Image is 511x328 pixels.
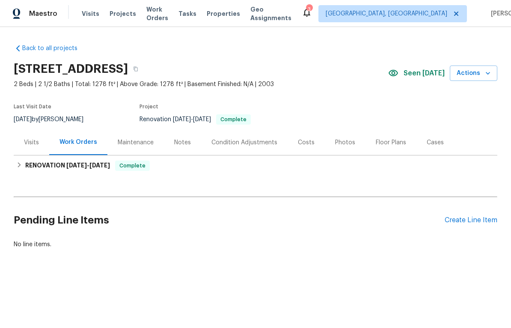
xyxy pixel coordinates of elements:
[207,9,240,18] span: Properties
[178,11,196,17] span: Tasks
[140,104,158,109] span: Project
[193,116,211,122] span: [DATE]
[146,5,168,22] span: Work Orders
[211,138,277,147] div: Condition Adjustments
[173,116,211,122] span: -
[14,200,445,240] h2: Pending Line Items
[14,65,128,73] h2: [STREET_ADDRESS]
[427,138,444,147] div: Cases
[82,9,99,18] span: Visits
[66,162,110,168] span: -
[14,155,497,176] div: RENOVATION [DATE]-[DATE]Complete
[14,80,388,89] span: 2 Beds | 2 1/2 Baths | Total: 1278 ft² | Above Grade: 1278 ft² | Basement Finished: N/A | 2003
[29,9,57,18] span: Maestro
[450,66,497,81] button: Actions
[250,5,291,22] span: Geo Assignments
[174,138,191,147] div: Notes
[306,5,312,14] div: 3
[335,138,355,147] div: Photos
[14,240,497,249] div: No line items.
[59,138,97,146] div: Work Orders
[14,114,94,125] div: by [PERSON_NAME]
[14,116,32,122] span: [DATE]
[376,138,406,147] div: Floor Plans
[25,161,110,171] h6: RENOVATION
[128,61,143,77] button: Copy Address
[217,117,250,122] span: Complete
[89,162,110,168] span: [DATE]
[14,44,96,53] a: Back to all projects
[116,161,149,170] span: Complete
[66,162,87,168] span: [DATE]
[24,138,39,147] div: Visits
[173,116,191,122] span: [DATE]
[110,9,136,18] span: Projects
[298,138,315,147] div: Costs
[326,9,447,18] span: [GEOGRAPHIC_DATA], [GEOGRAPHIC_DATA]
[118,138,154,147] div: Maintenance
[404,69,445,78] span: Seen [DATE]
[140,116,251,122] span: Renovation
[445,216,497,224] div: Create Line Item
[457,68,490,79] span: Actions
[14,104,51,109] span: Last Visit Date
